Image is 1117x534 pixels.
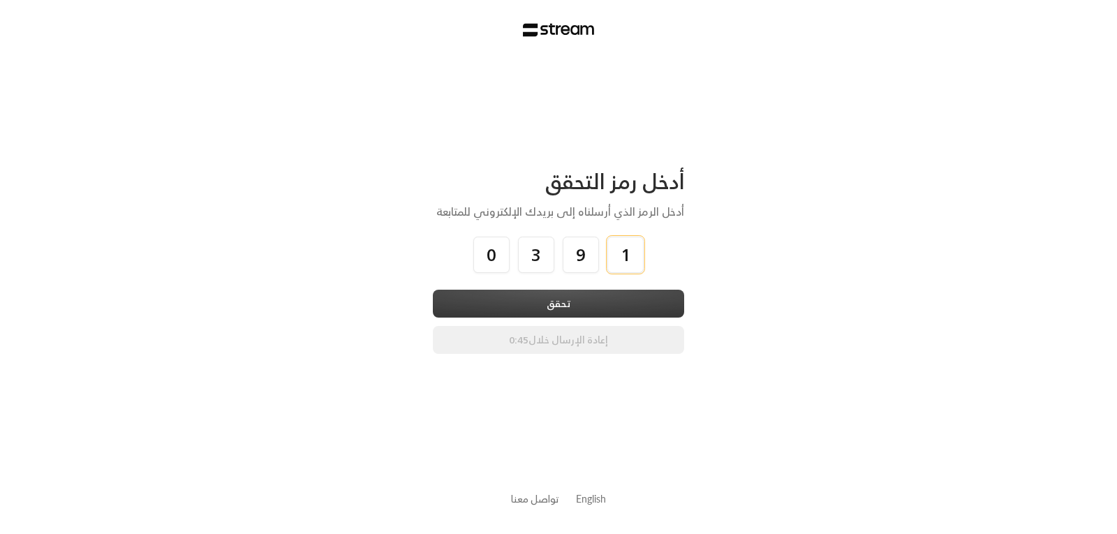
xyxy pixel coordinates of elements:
img: Stream Logo [523,23,595,37]
button: تحقق [433,290,684,318]
a: تواصل معنا [511,490,559,507]
div: أدخل الرمز الذي أرسلناه إلى بريدك الإلكتروني للمتابعة [433,203,684,220]
div: أدخل رمز التحقق [433,168,684,195]
a: English [576,486,606,512]
button: تواصل معنا [511,491,559,506]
